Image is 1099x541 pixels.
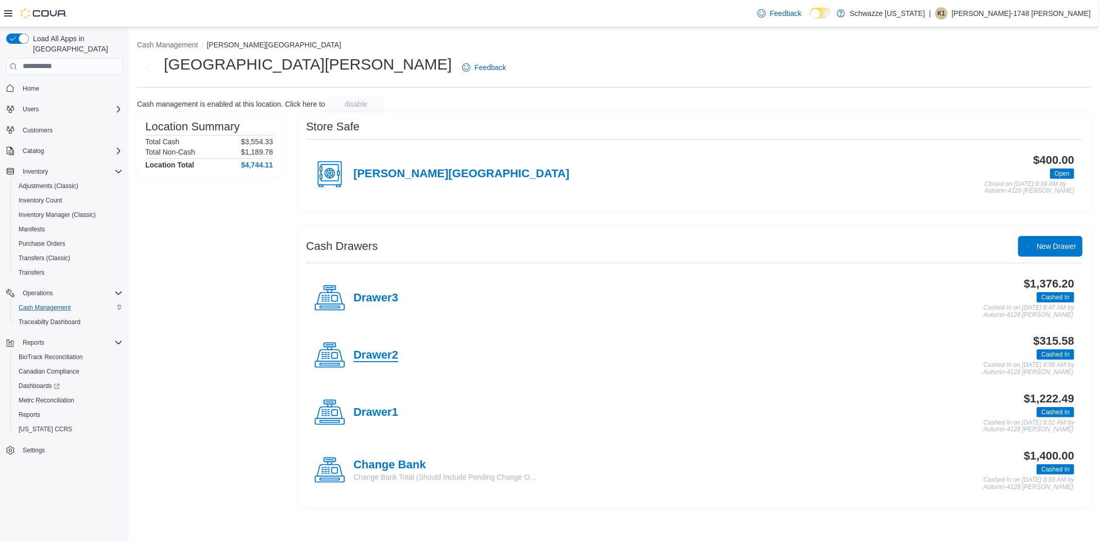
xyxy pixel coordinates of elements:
button: disable [327,96,385,112]
span: Home [23,84,39,93]
button: Transfers [10,265,127,280]
span: Adjustments (Classic) [14,180,123,192]
span: Purchase Orders [14,238,123,250]
h3: Location Summary [145,121,240,133]
h6: Total Cash [145,138,179,146]
input: Dark Mode [810,8,832,19]
span: Inventory Manager (Classic) [14,209,123,221]
a: Cash Management [14,301,75,314]
a: Feedback [458,57,510,78]
a: Metrc Reconciliation [14,394,78,407]
button: Traceabilty Dashboard [10,315,127,329]
a: BioTrack Reconciliation [14,351,87,363]
span: Canadian Compliance [19,367,79,376]
span: BioTrack Reconciliation [19,353,83,361]
p: Cashed In on [DATE] 8:58 AM by Autumn-4128 [PERSON_NAME] [984,362,1074,376]
span: Open [1055,169,1070,178]
button: [PERSON_NAME][GEOGRAPHIC_DATA] [207,41,341,49]
h3: $315.58 [1034,335,1074,347]
h3: $400.00 [1034,154,1074,166]
a: Dashboards [10,379,127,393]
button: Settings [2,443,127,458]
a: Inventory Manager (Classic) [14,209,100,221]
span: Inventory Count [19,196,62,205]
nav: Complex example [6,77,123,485]
span: Customers [23,126,53,134]
h4: Drawer3 [353,292,398,305]
button: Inventory [19,165,52,178]
button: Adjustments (Classic) [10,179,127,193]
span: Inventory [23,167,48,176]
span: Cashed In [1037,292,1074,302]
button: Catalog [2,144,127,158]
p: Change Bank Total (Should Include Pending Change O... [353,472,536,482]
h4: Location Total [145,161,194,169]
button: Reports [2,335,127,350]
span: Cash Management [14,301,123,314]
button: Cash Management [10,300,127,315]
span: New Drawer [1037,241,1076,251]
p: $3,554.33 [241,138,273,146]
span: Feedback [475,62,506,73]
button: Customers [2,123,127,138]
a: Reports [14,409,44,421]
span: Settings [23,446,45,454]
span: Open [1050,168,1074,179]
p: Cashed In on [DATE] 8:59 AM by Autumn-4128 [PERSON_NAME] [984,477,1074,491]
span: Reports [14,409,123,421]
span: Inventory Manager (Classic) [19,211,96,219]
span: Cashed In [1037,464,1074,475]
button: New Drawer [1018,236,1083,257]
span: Canadian Compliance [14,365,123,378]
span: Reports [19,336,123,349]
h3: Cash Drawers [306,240,378,252]
span: Transfers [14,266,123,279]
p: Closed on [DATE] 8:38 AM by Autumn-4128 [PERSON_NAME] [985,181,1074,195]
button: Metrc Reconciliation [10,393,127,408]
a: Transfers (Classic) [14,252,74,264]
span: Operations [19,287,123,299]
span: disable [345,99,367,109]
h3: $1,376.20 [1024,278,1074,290]
p: Cashed In on [DATE] 8:47 AM by Autumn-4128 [PERSON_NAME] [984,305,1074,318]
span: Purchase Orders [19,240,65,248]
button: Inventory [2,164,127,179]
span: Catalog [23,147,44,155]
a: Home [19,82,43,95]
span: Cashed In [1041,408,1070,417]
h4: [PERSON_NAME][GEOGRAPHIC_DATA] [353,167,569,181]
span: Home [19,82,123,95]
span: Manifests [19,225,45,233]
span: Traceabilty Dashboard [19,318,80,326]
span: Load All Apps in [GEOGRAPHIC_DATA] [29,33,123,54]
button: Manifests [10,222,127,236]
span: Reports [19,411,40,419]
h4: $4,744.11 [241,161,273,169]
h3: $1,400.00 [1024,450,1074,462]
span: Feedback [770,8,801,19]
button: Purchase Orders [10,236,127,251]
a: Purchase Orders [14,238,70,250]
span: Operations [23,289,53,297]
p: $1,189.78 [241,148,273,156]
h4: Change Bank [353,459,536,472]
h3: $1,222.49 [1024,393,1074,405]
button: Operations [2,286,127,300]
a: Manifests [14,223,49,235]
button: Reports [19,336,48,349]
button: Operations [19,287,57,299]
span: Customers [19,124,123,137]
span: Users [19,103,123,115]
a: Canadian Compliance [14,365,83,378]
button: Canadian Compliance [10,364,127,379]
button: Inventory Manager (Classic) [10,208,127,222]
img: Cova [21,8,67,19]
a: Traceabilty Dashboard [14,316,84,328]
span: BioTrack Reconciliation [14,351,123,363]
h4: Drawer1 [353,406,398,419]
span: Settings [19,444,123,457]
button: Users [2,102,127,116]
span: Cashed In [1041,293,1070,302]
button: Users [19,103,43,115]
